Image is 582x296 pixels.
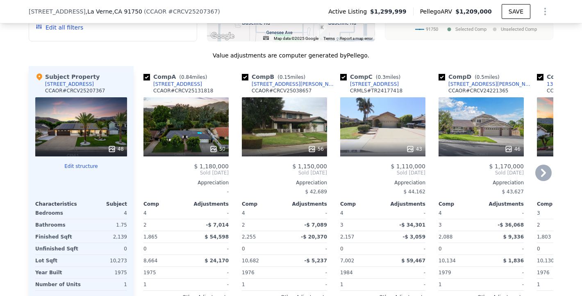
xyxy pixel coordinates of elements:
[328,7,370,16] span: Active Listing
[205,234,229,240] span: $ 54,598
[143,170,229,176] span: Sold [DATE]
[537,219,578,231] div: 2
[286,243,327,255] div: -
[45,81,94,87] div: [STREET_ADDRESS]
[340,258,354,264] span: 7,002
[209,31,236,41] a: Open this area in Google Maps (opens a new window)
[448,81,534,87] div: [STREET_ADDRESS][PERSON_NAME]
[286,267,327,278] div: -
[384,267,425,278] div: -
[439,210,442,216] span: 4
[340,179,425,186] div: Appreciation
[83,243,127,255] div: 0
[537,201,580,207] div: Comp
[286,279,327,290] div: -
[340,36,373,41] a: Report a map error
[252,81,337,87] div: [STREET_ADDRESS][PERSON_NAME]
[481,201,524,207] div: Adjustments
[340,279,381,290] div: 1
[280,74,291,80] span: 0.15
[292,163,327,170] span: $ 1,150,000
[29,51,553,60] div: Value adjustments are computer generated by Pellego .
[350,81,399,87] div: [STREET_ADDRESS]
[252,87,311,94] div: CCAOR # CRCV25038657
[426,27,438,32] text: 91750
[205,258,229,264] span: $ 24,170
[35,243,80,255] div: Unfinished Sqft
[35,201,81,207] div: Characteristics
[383,201,425,207] div: Adjustments
[340,81,399,87] a: [STREET_ADDRESS]
[537,246,540,252] span: 0
[318,23,327,37] div: 4530 Miller St
[29,7,86,16] span: [STREET_ADDRESS]
[108,145,124,153] div: 48
[537,3,553,20] button: Show Options
[194,163,229,170] span: $ 1,180,000
[503,234,524,240] span: $ 9,336
[537,234,551,240] span: 1,803
[35,207,80,219] div: Bedrooms
[455,27,487,32] text: Selected Comp
[84,279,127,290] div: 1
[83,255,127,266] div: 10,273
[439,219,480,231] div: 3
[498,222,524,228] span: -$ 36,068
[401,258,425,264] span: $ 59,467
[86,7,142,16] span: , La Verne
[143,258,157,264] span: 8,664
[439,279,480,290] div: 1
[391,163,425,170] span: $ 1,110,000
[377,74,385,80] span: 0.3
[471,74,502,80] span: ( miles)
[143,219,184,231] div: 2
[146,8,167,15] span: CCAOR
[35,163,127,170] button: Edit structure
[35,231,80,243] div: Finished Sqft
[83,267,127,278] div: 1975
[143,73,210,81] div: Comp A
[439,258,456,264] span: 10,134
[483,243,524,255] div: -
[399,222,425,228] span: -$ 34,301
[483,267,524,278] div: -
[112,8,142,15] span: , CA 91750
[502,189,524,195] span: $ 43,627
[209,145,225,153] div: 50
[384,279,425,290] div: -
[340,170,425,176] span: Sold [DATE]
[35,219,80,231] div: Bathrooms
[305,189,327,195] span: $ 42,689
[340,210,343,216] span: 4
[153,87,213,94] div: CCAOR # CRCV25131818
[373,74,404,80] span: ( miles)
[209,31,236,41] img: Google
[503,258,524,264] span: $ 1,836
[350,87,402,94] div: CRMLS # TR24177418
[340,201,383,207] div: Comp
[448,87,508,94] div: CCAOR # CRCV24221365
[340,219,381,231] div: 3
[188,243,229,255] div: -
[439,201,481,207] div: Comp
[242,219,283,231] div: 2
[370,7,407,16] span: $1,299,999
[483,207,524,219] div: -
[143,210,147,216] span: 4
[340,73,404,81] div: Comp C
[143,279,184,290] div: 1
[188,207,229,219] div: -
[35,255,80,266] div: Lot Sqft
[537,258,554,264] span: 10,130
[404,189,425,195] span: $ 44,162
[301,234,327,240] span: -$ 20,370
[489,163,524,170] span: $ 1,170,000
[406,145,422,153] div: 43
[384,207,425,219] div: -
[168,8,218,15] span: # CRCV25207367
[35,73,100,81] div: Subject Property
[439,81,534,87] a: [STREET_ADDRESS][PERSON_NAME]
[323,36,335,41] a: Terms (opens in new tab)
[420,7,456,16] span: Pellego ARV
[188,279,229,290] div: -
